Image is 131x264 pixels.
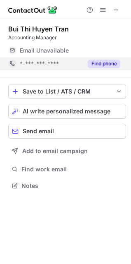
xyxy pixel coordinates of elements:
button: save-profile-one-click [8,84,126,99]
div: Bui Thi Huyen Tran [8,25,69,33]
button: Notes [8,180,126,192]
span: Email Unavailable [20,47,69,54]
button: AI write personalized message [8,104,126,119]
button: Add to email campaign [8,144,126,158]
button: Reveal Button [88,60,120,68]
div: Save to List / ATS / CRM [23,88,112,95]
span: Notes [21,182,123,190]
span: Find work email [21,166,123,173]
span: Add to email campaign [22,148,88,154]
button: Send email [8,124,126,139]
span: Send email [23,128,54,134]
div: Accounting Manager [8,34,126,41]
img: ContactOut v5.3.10 [8,5,58,15]
button: Find work email [8,163,126,175]
span: AI write personalized message [23,108,110,115]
